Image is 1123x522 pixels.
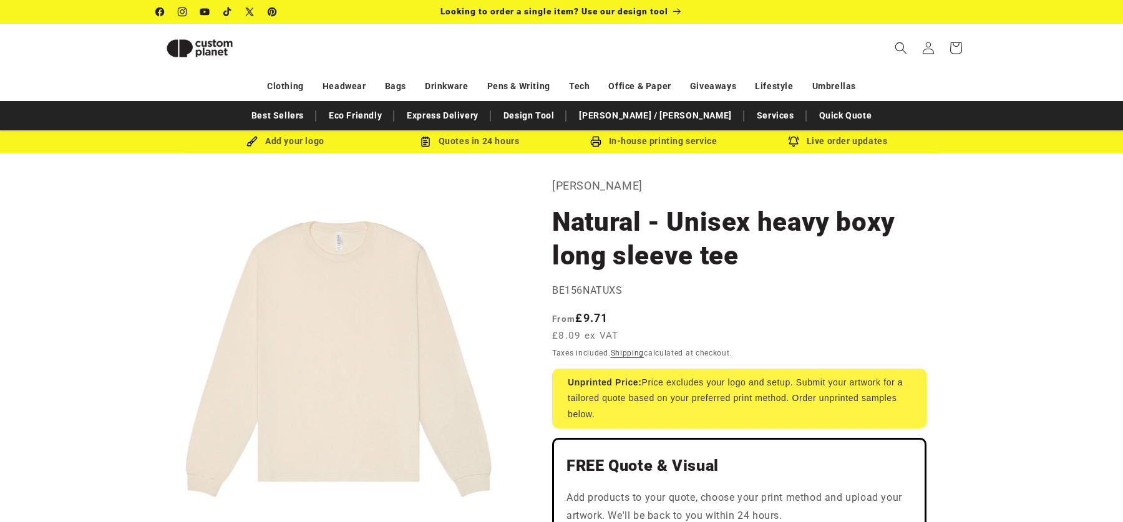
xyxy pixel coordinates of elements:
span: Looking to order a single item? Use our design tool [440,6,668,16]
strong: Unprinted Price: [568,377,642,387]
a: Design Tool [497,105,561,127]
a: Bags [385,75,406,97]
a: Drinkware [425,75,468,97]
a: Tech [569,75,590,97]
img: Custom Planet [156,29,243,68]
span: BE156NATUXS [552,284,623,296]
a: Shipping [611,349,644,357]
img: Order Updates Icon [420,136,431,147]
a: Clothing [267,75,304,97]
img: Brush Icon [246,136,258,147]
h2: FREE Quote & Visual [566,456,912,476]
strong: £9.71 [552,311,608,324]
a: Pens & Writing [487,75,550,97]
a: Giveaways [690,75,736,97]
div: Add your logo [193,133,377,149]
span: From [552,314,575,324]
div: Taxes included. calculated at checkout. [552,347,926,359]
span: £8.09 ex VAT [552,329,619,343]
a: Best Sellers [245,105,310,127]
iframe: Chat Widget [1061,462,1123,522]
a: [PERSON_NAME] / [PERSON_NAME] [573,105,737,127]
a: Custom Planet [152,24,286,72]
img: In-house printing [590,136,601,147]
a: Lifestyle [755,75,793,97]
h1: Natural - Unisex heavy boxy long sleeve tee [552,205,926,273]
p: [PERSON_NAME] [552,176,926,196]
div: Price excludes your logo and setup. Submit your artwork for a tailored quote based on your prefer... [552,369,926,428]
a: Umbrellas [812,75,856,97]
img: Order updates [788,136,799,147]
summary: Search [887,34,915,62]
div: Live order updates [746,133,930,149]
div: Quotes in 24 hours [377,133,561,149]
a: Office & Paper [608,75,671,97]
a: Express Delivery [401,105,485,127]
a: Services [751,105,800,127]
div: In-house printing service [561,133,746,149]
a: Eco Friendly [323,105,388,127]
a: Headwear [323,75,366,97]
a: Quick Quote [813,105,878,127]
